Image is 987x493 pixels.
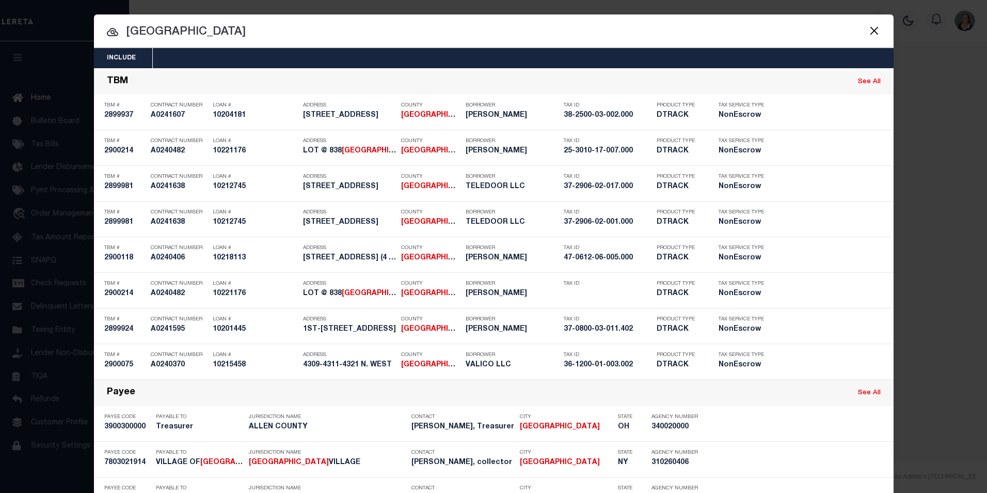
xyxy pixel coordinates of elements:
p: Tax Service Type [719,209,770,215]
h5: NonEscrow [719,147,770,156]
h5: NonEscrow [719,218,770,227]
strong: [GEOGRAPHIC_DATA] [401,290,481,297]
h5: 1ST-1055 E. BLUELICK RD [303,325,396,334]
p: County [401,281,460,287]
h5: DTRACK [657,361,703,369]
p: TBM # [104,209,146,215]
p: Contract Number [151,281,208,287]
p: City [520,450,613,456]
h5: DTRACK [657,325,703,334]
h5: Lima [520,423,613,432]
p: Product Type [657,245,703,251]
p: Address [303,174,396,180]
p: Product Type [657,102,703,109]
strong: [GEOGRAPHIC_DATA] [401,326,481,333]
h5: A0241638 [151,182,208,191]
h5: LOT @ 838 LIMA AVE [303,289,396,298]
h5: TELEDOOR LLC [466,182,559,191]
p: Contact [411,414,515,420]
p: TBM # [104,102,146,109]
h5: 47-0612-06-005.000 [564,254,651,263]
h5: DTRACK [657,147,703,156]
p: Tax ID [564,316,651,322]
h5: A0240482 [151,147,208,156]
p: Contract Number [151,245,208,251]
h5: 38-2500-03-002.000 [564,111,651,120]
p: Address [303,245,396,251]
a: See All [858,79,881,85]
h5: DTRACK [657,254,703,263]
p: Tax Service Type [719,316,770,322]
p: Jurisdiction Name [249,485,406,491]
p: Borrower [466,102,559,109]
p: County [401,138,460,144]
p: Loan # [213,209,298,215]
p: Address [303,138,396,144]
h5: NonEscrow [719,361,770,369]
p: State [618,485,646,491]
h5: Lima [401,111,460,120]
p: Address [303,209,396,215]
p: Tax ID [564,138,651,144]
p: Loan # [213,174,298,180]
p: Contact [411,450,515,456]
p: Payee Code [104,450,151,456]
p: Tax ID [564,174,651,180]
p: TBM # [104,245,146,251]
p: Contract Number [151,316,208,322]
h5: 37-2906-02-017.000 [564,182,651,191]
h5: 540/546 NOVA ST (4 UNITS) [303,254,396,263]
h5: TELEDOOR LLC [466,218,559,227]
h5: Lima [401,361,460,369]
h5: ELISSA SACKETT, collector [411,458,515,467]
h5: 2899981 [104,182,146,191]
h5: GARY E AUSTIN [466,325,559,334]
p: Product Type [657,352,703,358]
h5: NonEscrow [719,325,770,334]
p: State [618,450,646,456]
p: City [520,414,613,420]
h5: DTRACK [657,289,703,298]
p: TBM # [104,352,146,358]
p: Tax ID [564,281,651,287]
h5: NonEscrow [719,289,770,298]
h5: DTRACK [657,218,703,227]
p: Tax ID [564,102,651,109]
h5: 1065/1075 PROSPERITY RD. [303,218,396,227]
h5: ALLEN COUNTY [249,423,406,432]
h5: A0241607 [151,111,208,120]
p: Payable To [156,485,244,491]
p: Payee Code [104,414,151,420]
h5: Lima [401,147,460,156]
h5: 10201445 [213,325,298,334]
p: Loan # [213,102,298,109]
h5: LOT @ 838 LIMA AVE [303,147,396,156]
p: Contract Number [151,138,208,144]
strong: [GEOGRAPHIC_DATA] [401,183,481,190]
strong: [GEOGRAPHIC_DATA] [401,219,481,226]
p: Contract Number [151,102,208,109]
p: Borrower [466,138,559,144]
p: Tax Service Type [719,245,770,251]
p: County [401,209,460,215]
h5: 2899924 [104,325,146,334]
h5: 37-2906-02-001.000 [564,218,651,227]
h5: VALICO LLC [466,361,559,369]
h5: NY [618,458,646,467]
p: Payee Code [104,485,151,491]
p: Contract Number [151,352,208,358]
h5: Treasurer [156,423,244,432]
p: Contact [411,485,515,491]
h5: ROGER B MAUK [466,289,559,298]
h5: NonEscrow [719,182,770,191]
h5: 10215458 [213,361,298,369]
p: County [401,352,460,358]
h5: RICHARD W SCOTT [466,111,559,120]
p: Tax ID [564,245,651,251]
p: Product Type [657,174,703,180]
p: TBM # [104,138,146,144]
p: Agency Number [651,450,698,456]
strong: [GEOGRAPHIC_DATA] [249,459,329,466]
p: Borrower [466,209,559,215]
h5: 10987 RESERVOIR RD [303,111,396,120]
